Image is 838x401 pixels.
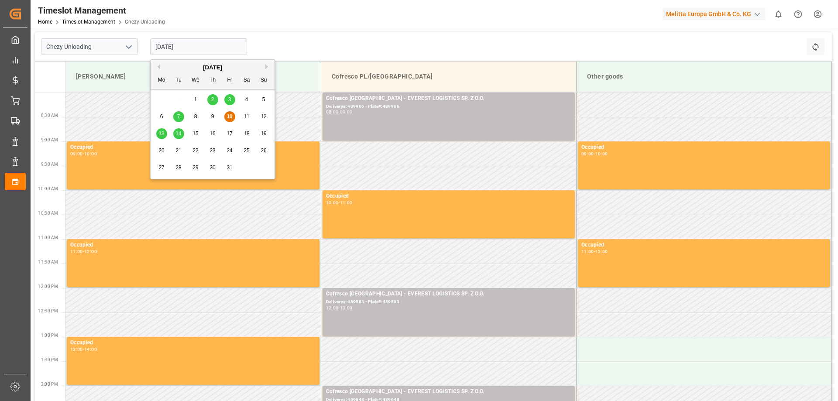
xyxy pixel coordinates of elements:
[581,143,827,152] div: Occupied
[207,94,218,105] div: Choose Thursday, October 2nd, 2025
[190,75,201,86] div: We
[156,145,167,156] div: Choose Monday, October 20th, 2025
[258,128,269,139] div: Choose Sunday, October 19th, 2025
[258,145,269,156] div: Choose Sunday, October 26th, 2025
[227,165,232,171] span: 31
[190,162,201,173] div: Choose Wednesday, October 29th, 2025
[41,137,58,142] span: 9:00 AM
[192,130,198,137] span: 15
[769,4,788,24] button: show 0 new notifications
[244,147,249,154] span: 25
[207,128,218,139] div: Choose Thursday, October 16th, 2025
[261,113,266,120] span: 12
[244,113,249,120] span: 11
[70,250,83,254] div: 11:00
[151,63,275,72] div: [DATE]
[241,111,252,122] div: Choose Saturday, October 11th, 2025
[72,69,314,85] div: [PERSON_NAME]
[158,130,164,137] span: 13
[38,235,58,240] span: 11:00 AM
[38,19,52,25] a: Home
[241,75,252,86] div: Sa
[38,186,58,191] span: 10:00 AM
[190,94,201,105] div: Choose Wednesday, October 1st, 2025
[227,113,232,120] span: 10
[207,111,218,122] div: Choose Thursday, October 9th, 2025
[224,128,235,139] div: Choose Friday, October 17th, 2025
[41,38,138,55] input: Type to search/select
[224,145,235,156] div: Choose Friday, October 24th, 2025
[595,250,608,254] div: 12:00
[192,147,198,154] span: 22
[173,75,184,86] div: Tu
[326,110,339,114] div: 08:00
[326,306,339,310] div: 12:00
[211,96,214,103] span: 2
[158,147,164,154] span: 20
[158,165,164,171] span: 27
[224,94,235,105] div: Choose Friday, October 3rd, 2025
[192,165,198,171] span: 29
[788,4,808,24] button: Help Center
[211,113,214,120] span: 9
[83,250,84,254] div: -
[177,113,180,120] span: 7
[83,152,84,156] div: -
[84,347,97,351] div: 14:00
[70,143,316,152] div: Occupied
[326,201,339,205] div: 10:00
[328,69,569,85] div: Cofresco PL/[GEOGRAPHIC_DATA]
[84,250,97,254] div: 12:00
[190,128,201,139] div: Choose Wednesday, October 15th, 2025
[153,91,272,176] div: month 2025-10
[194,113,197,120] span: 8
[41,382,58,387] span: 2:00 PM
[224,111,235,122] div: Choose Friday, October 10th, 2025
[190,111,201,122] div: Choose Wednesday, October 8th, 2025
[207,162,218,173] div: Choose Thursday, October 30th, 2025
[175,130,181,137] span: 14
[156,128,167,139] div: Choose Monday, October 13th, 2025
[340,306,353,310] div: 13:00
[258,94,269,105] div: Choose Sunday, October 5th, 2025
[265,64,271,69] button: Next Month
[83,347,84,351] div: -
[194,96,197,103] span: 1
[595,152,608,156] div: 10:00
[62,19,115,25] a: Timeslot Management
[38,308,58,313] span: 12:30 PM
[173,128,184,139] div: Choose Tuesday, October 14th, 2025
[581,250,594,254] div: 11:00
[41,113,58,118] span: 8:30 AM
[41,162,58,167] span: 9:30 AM
[224,75,235,86] div: Fr
[326,298,571,306] div: Delivery#:489583 - Plate#:489583
[122,40,135,54] button: open menu
[338,306,340,310] div: -
[340,110,353,114] div: 09:00
[38,4,165,17] div: Timeslot Management
[261,130,266,137] span: 19
[175,147,181,154] span: 21
[38,284,58,289] span: 12:00 PM
[326,94,571,103] div: Cofresco [GEOGRAPHIC_DATA] - EVEREST LOGISTICS SP. Z O.O.
[41,333,58,338] span: 1:00 PM
[84,152,97,156] div: 10:00
[156,75,167,86] div: Mo
[41,357,58,362] span: 1:30 PM
[173,162,184,173] div: Choose Tuesday, October 28th, 2025
[224,162,235,173] div: Choose Friday, October 31st, 2025
[70,339,316,347] div: Occupied
[261,147,266,154] span: 26
[326,290,571,298] div: Cofresco [GEOGRAPHIC_DATA] - EVEREST LOGISTICS SP. Z O.O.
[209,165,215,171] span: 30
[581,241,827,250] div: Occupied
[156,162,167,173] div: Choose Monday, October 27th, 2025
[160,113,163,120] span: 6
[70,347,83,351] div: 13:00
[227,130,232,137] span: 17
[258,111,269,122] div: Choose Sunday, October 12th, 2025
[209,130,215,137] span: 16
[209,147,215,154] span: 23
[258,75,269,86] div: Su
